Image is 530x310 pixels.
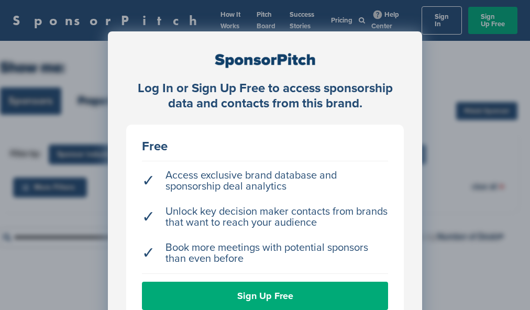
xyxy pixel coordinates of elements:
[142,237,388,270] li: Book more meetings with potential sponsors than even before
[142,175,155,186] span: ✓
[142,165,388,197] li: Access exclusive brand database and sponsorship deal analytics
[142,201,388,234] li: Unlock key decision maker contacts from brands that want to reach your audience
[142,212,155,223] span: ✓
[126,81,404,112] div: Log In or Sign Up Free to access sponsorship data and contacts from this brand.
[142,140,388,153] div: Free
[142,282,388,310] a: Sign Up Free
[142,248,155,259] span: ✓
